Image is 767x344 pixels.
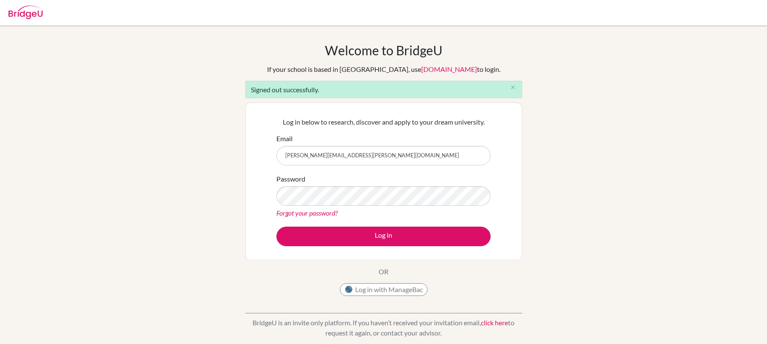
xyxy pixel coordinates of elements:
[481,318,508,327] a: click here
[276,227,491,246] button: Log in
[276,174,305,184] label: Password
[421,65,477,73] a: [DOMAIN_NAME]
[267,64,500,74] div: If your school is based in [GEOGRAPHIC_DATA], use to login.
[276,209,338,217] a: Forgot your password?
[379,267,388,277] p: OR
[276,117,491,127] p: Log in below to research, discover and apply to your dream university.
[340,283,428,296] button: Log in with ManageBac
[245,81,522,98] div: Signed out successfully.
[325,43,442,58] h1: Welcome to BridgeU
[245,318,522,338] p: BridgeU is an invite only platform. If you haven’t received your invitation email, to request it ...
[510,84,516,91] i: close
[276,134,293,144] label: Email
[505,81,522,94] button: Close
[9,6,43,19] img: Bridge-U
